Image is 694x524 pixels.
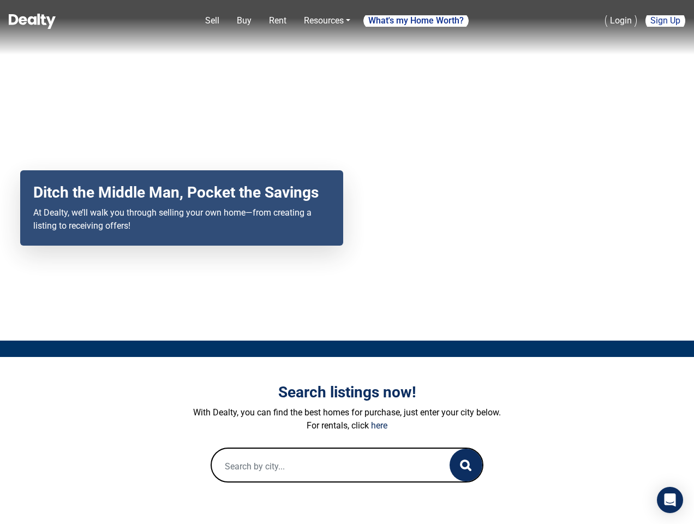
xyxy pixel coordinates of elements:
[44,419,650,432] p: For rentals, click
[9,14,56,29] img: Dealty - Buy, Sell & Rent Homes
[300,10,355,32] a: Resources
[363,12,469,29] a: What's my Home Worth?
[371,420,387,431] a: here
[33,183,330,202] h2: Ditch the Middle Man, Pocket the Savings
[44,383,650,402] h3: Search listings now!
[232,10,256,32] a: Buy
[44,406,650,419] p: With Dealty, you can find the best homes for purchase, just enter your city below.
[201,10,224,32] a: Sell
[657,487,683,513] div: Open Intercom Messenger
[33,206,330,233] p: At Dealty, we’ll walk you through selling your own home—from creating a listing to receiving offers!
[605,9,637,32] a: Login
[265,10,291,32] a: Rent
[645,9,685,32] a: Sign Up
[212,449,428,484] input: Search by city...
